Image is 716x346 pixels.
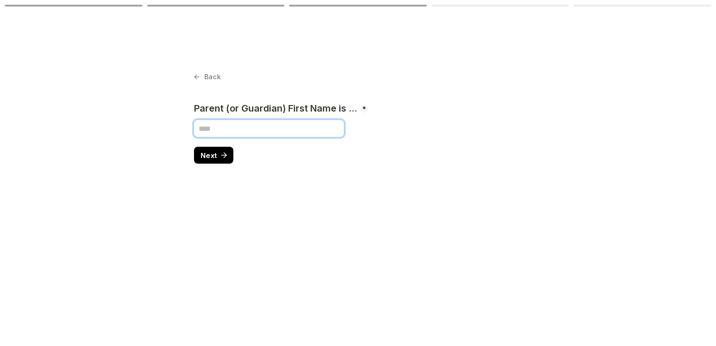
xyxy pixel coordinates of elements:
[204,74,221,80] span: Back
[194,70,221,83] button: Back
[194,147,233,164] button: Next
[194,120,344,137] input: Parent (or Guardian) First Name is ...
[201,152,217,159] span: Next
[194,103,359,114] h3: Parent (or Guardian) First Name is ...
